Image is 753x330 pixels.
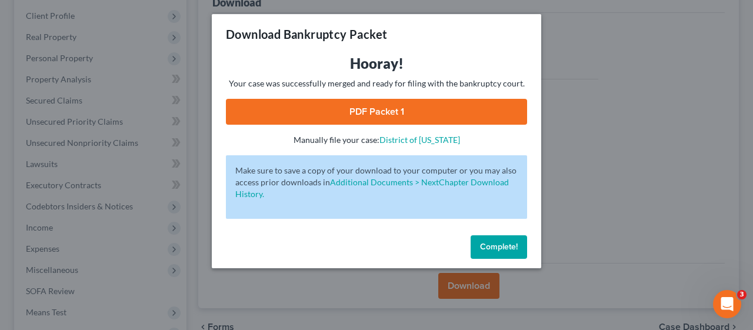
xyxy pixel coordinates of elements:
[713,290,741,318] iframe: Intercom live chat
[226,99,527,125] a: PDF Packet 1
[471,235,527,259] button: Complete!
[226,78,527,89] p: Your case was successfully merged and ready for filing with the bankruptcy court.
[226,54,527,73] h3: Hooray!
[379,135,460,145] a: District of [US_STATE]
[235,165,518,200] p: Make sure to save a copy of your download to your computer or you may also access prior downloads in
[226,134,527,146] p: Manually file your case:
[226,26,387,42] h3: Download Bankruptcy Packet
[737,290,747,299] span: 3
[235,177,509,199] a: Additional Documents > NextChapter Download History.
[480,242,518,252] span: Complete!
